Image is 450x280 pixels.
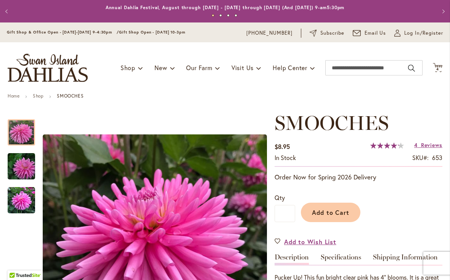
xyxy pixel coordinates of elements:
span: Qty [275,194,285,202]
button: 2 of 4 [219,14,222,17]
p: Order Now for Spring 2026 Delivery [275,173,442,182]
span: 4 [436,67,439,72]
div: SMOOCHES [8,112,43,146]
button: 4 of 4 [235,14,237,17]
div: 653 [432,154,442,162]
button: 1 of 4 [212,14,214,17]
strong: SMOOCHES [57,93,84,99]
div: SMOOCHES [8,146,43,179]
a: Description [275,254,309,265]
span: New [154,64,167,72]
span: Log In/Register [404,29,443,37]
a: Specifications [321,254,361,265]
a: Subscribe [310,29,344,37]
a: 4 Reviews [414,141,442,149]
div: 85% [370,142,404,149]
a: Shop [33,93,43,99]
span: Gift Shop & Office Open - [DATE]-[DATE] 9-4:30pm / [7,30,119,35]
span: $8.95 [275,142,290,150]
span: Gift Shop Open - [DATE] 10-3pm [119,30,185,35]
span: Visit Us [231,64,254,72]
button: Add to Cart [301,203,360,222]
span: Reviews [421,141,442,149]
iframe: Launch Accessibility Center [6,253,27,274]
span: Our Farm [186,64,212,72]
a: Home [8,93,19,99]
span: Subscribe [320,29,344,37]
span: Add to Wish List [284,237,336,246]
span: Help Center [273,64,307,72]
span: Email Us [365,29,386,37]
span: SMOOCHES [275,111,389,135]
span: In stock [275,154,296,162]
span: 4 [414,141,418,149]
button: Next [435,4,450,19]
a: Add to Wish List [275,237,336,246]
span: Add to Cart [312,208,350,216]
div: SMOOCHES [8,179,35,213]
a: Log In/Register [394,29,443,37]
button: 4 [433,63,442,73]
div: Availability [275,154,296,162]
a: [PHONE_NUMBER] [246,29,292,37]
a: Email Us [353,29,386,37]
a: store logo [8,54,88,82]
strong: SKU [412,154,429,162]
img: SMOOCHES [8,187,35,214]
button: 3 of 4 [227,14,230,17]
a: Shipping Information [373,254,438,265]
span: Shop [121,64,135,72]
a: Annual Dahlia Festival, August through [DATE] - [DATE] through [DATE] (And [DATE]) 9-am5:30pm [106,5,345,10]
